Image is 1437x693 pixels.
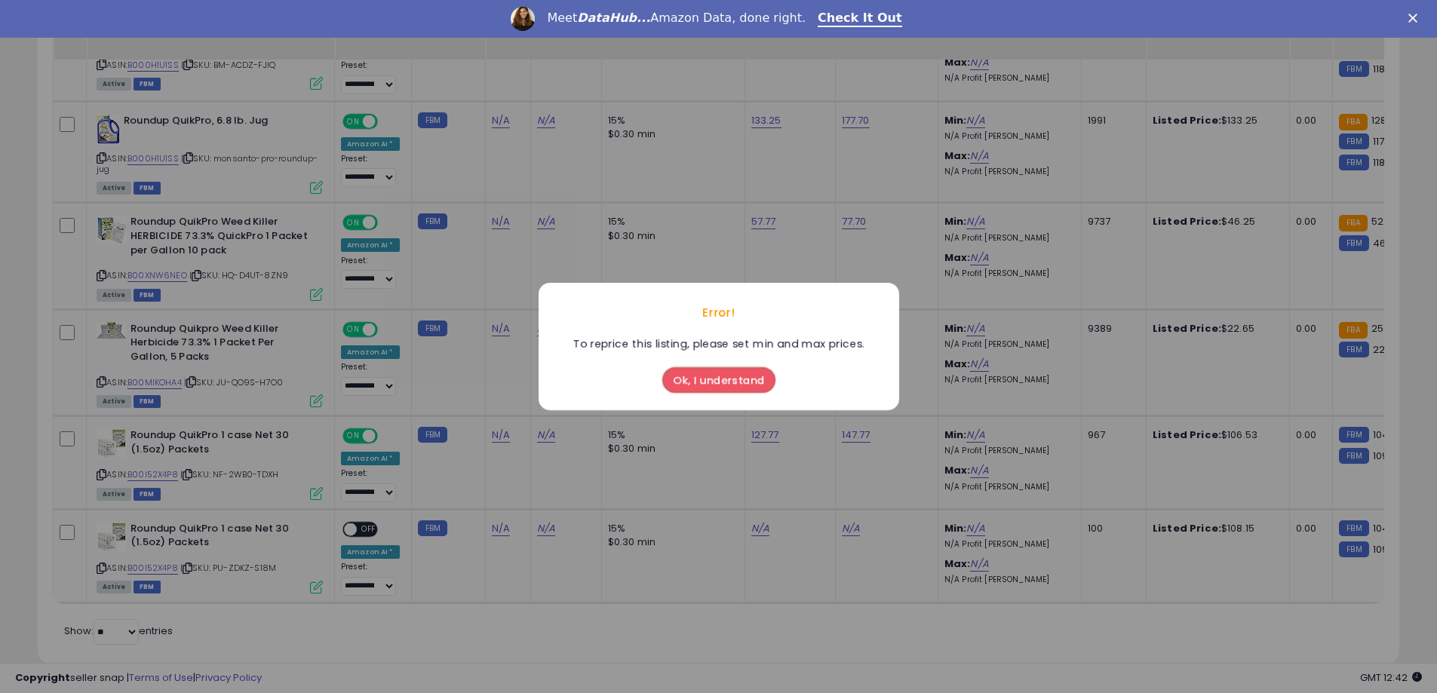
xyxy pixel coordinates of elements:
[577,11,650,25] i: DataHub...
[1408,14,1423,23] div: Close
[547,11,806,26] div: Meet Amazon Data, done right.
[511,7,535,31] img: Profile image for Georgie
[565,336,872,352] div: To reprice this listing, please set min and max prices.
[539,290,899,336] div: Error!
[662,367,775,393] button: Ok, I understand
[818,11,902,27] a: Check It Out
